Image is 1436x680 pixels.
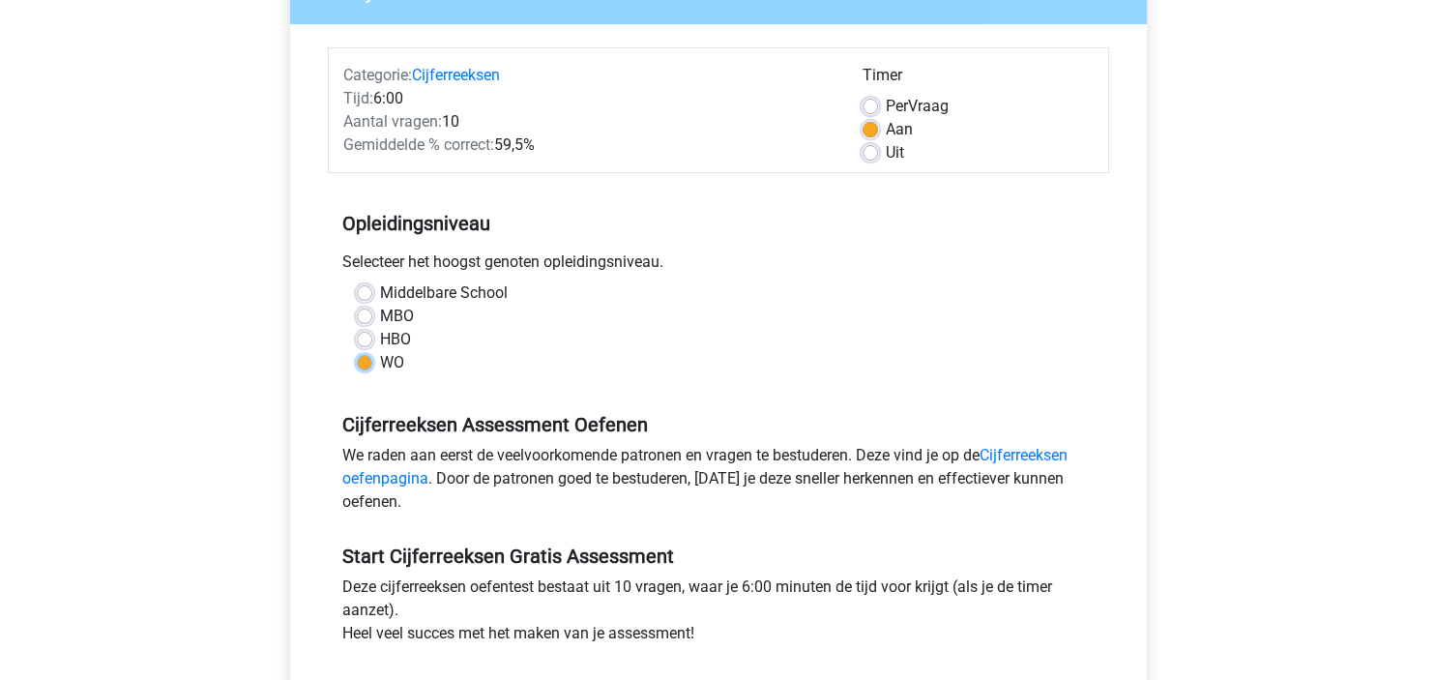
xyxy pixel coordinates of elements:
div: Deze cijferreeksen oefentest bestaat uit 10 vragen, waar je 6:00 minuten de tijd voor krijgt (als... [328,576,1109,653]
label: WO [380,351,404,374]
span: Gemiddelde % correct: [343,135,494,154]
div: Timer [863,64,1094,95]
div: 6:00 [329,87,848,110]
div: Selecteer het hoogst genoten opleidingsniveau. [328,251,1109,281]
label: Vraag [886,95,949,118]
label: MBO [380,305,414,328]
span: Per [886,97,908,115]
label: HBO [380,328,411,351]
span: Categorie: [343,66,412,84]
div: We raden aan eerst de veelvoorkomende patronen en vragen te bestuderen. Deze vind je op de . Door... [328,444,1109,521]
div: 59,5% [329,133,848,157]
h5: Opleidingsniveau [342,204,1095,243]
a: Cijferreeksen [412,66,500,84]
label: Aan [886,118,913,141]
div: 10 [329,110,848,133]
span: Aantal vragen: [343,112,442,131]
span: Tijd: [343,89,373,107]
h5: Cijferreeksen Assessment Oefenen [342,413,1095,436]
h5: Start Cijferreeksen Gratis Assessment [342,545,1095,568]
label: Uit [886,141,904,164]
label: Middelbare School [380,281,508,305]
